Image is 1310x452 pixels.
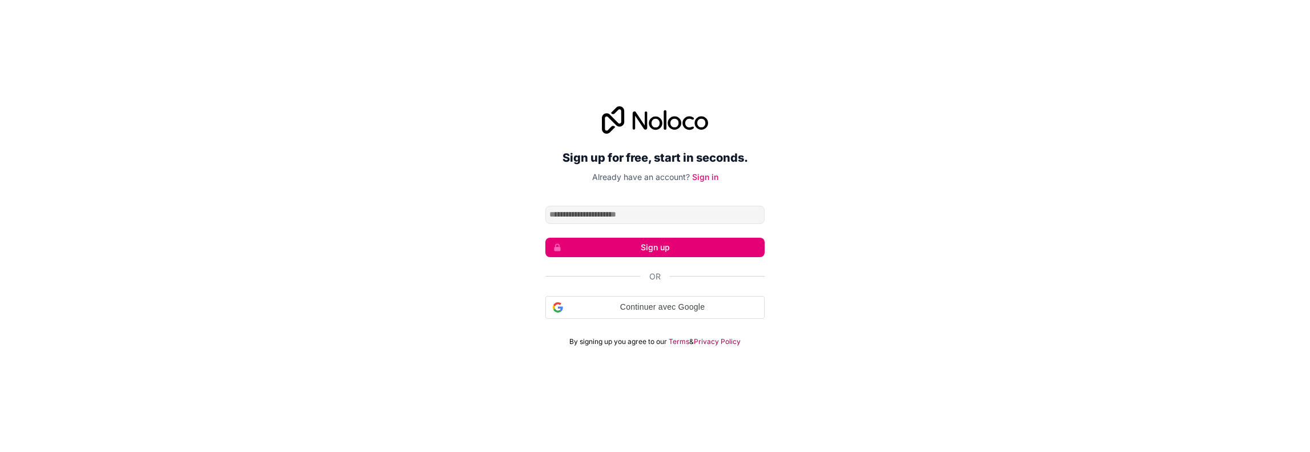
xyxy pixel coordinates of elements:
[649,271,661,282] span: Or
[568,301,757,313] span: Continuer avec Google
[545,206,765,224] input: Email address
[545,147,765,168] h2: Sign up for free, start in seconds.
[545,296,765,319] div: Continuer avec Google
[545,238,765,257] button: Sign up
[694,337,741,346] a: Privacy Policy
[669,337,689,346] a: Terms
[569,337,667,346] span: By signing up you agree to our
[689,337,694,346] span: &
[592,172,690,182] span: Already have an account?
[692,172,718,182] a: Sign in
